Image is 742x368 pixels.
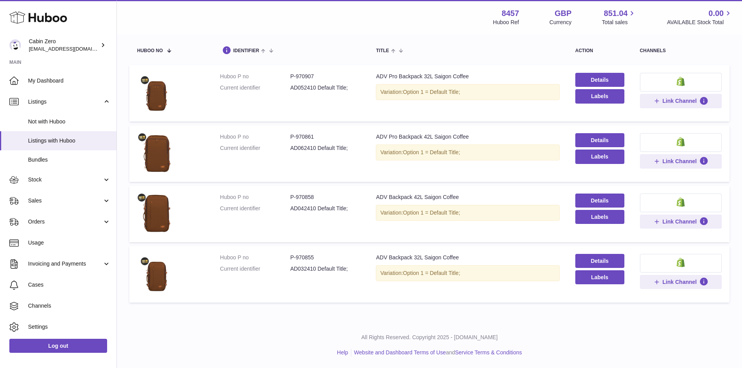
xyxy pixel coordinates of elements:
span: 0.00 [709,8,724,19]
dd: P-970855 [290,254,360,261]
img: ADV Backpack 42L Saigon Coffee [137,194,176,232]
dd: P-970858 [290,194,360,201]
img: ADV Pro Backpack 32L Saigon Coffee [137,73,176,112]
strong: GBP [555,8,571,19]
span: identifier [233,48,259,53]
span: Link Channel [663,218,697,225]
div: Currency [550,19,572,26]
div: channels [640,48,722,53]
div: Variation: [376,205,559,221]
span: Total sales [602,19,636,26]
dt: Huboo P no [220,133,290,141]
a: 851.04 Total sales [602,8,636,26]
p: All Rights Reserved. Copyright 2025 - [DOMAIN_NAME] [123,334,736,341]
span: Option 1 = Default Title; [403,89,460,95]
div: ADV Pro Backpack 42L Saigon Coffee [376,133,559,141]
div: Huboo Ref [493,19,519,26]
span: [EMAIL_ADDRESS][DOMAIN_NAME] [29,46,115,52]
button: Labels [575,89,624,103]
dd: AD042410 Default Title; [290,205,360,212]
img: ADV Pro Backpack 42L Saigon Coffee [137,133,176,172]
dt: Current identifier [220,144,290,152]
a: Details [575,133,624,147]
a: Website and Dashboard Terms of Use [354,349,446,356]
button: Link Channel [640,215,722,229]
button: Labels [575,150,624,164]
div: ADV Pro Backpack 32L Saigon Coffee [376,73,559,80]
span: Cases [28,281,111,289]
button: Labels [575,210,624,224]
div: action [575,48,624,53]
dt: Current identifier [220,265,290,273]
a: 0.00 AVAILABLE Stock Total [667,8,733,26]
dt: Huboo P no [220,73,290,80]
span: 851.04 [604,8,627,19]
img: ADV Backpack 32L Saigon Coffee [137,254,176,293]
span: Option 1 = Default Title; [403,270,460,276]
span: Link Channel [663,278,697,285]
span: title [376,48,389,53]
span: AVAILABLE Stock Total [667,19,733,26]
span: Settings [28,323,111,331]
span: Orders [28,218,102,225]
span: Stock [28,176,102,183]
button: Link Channel [640,275,722,289]
a: Service Terms & Conditions [455,349,522,356]
span: Sales [28,197,102,204]
span: Huboo no [137,48,163,53]
img: shopify-small.png [677,258,685,267]
span: Usage [28,239,111,247]
div: Variation: [376,265,559,281]
a: Details [575,73,624,87]
li: and [351,349,522,356]
dd: P-970861 [290,133,360,141]
span: Option 1 = Default Title; [403,210,460,216]
dd: AD062410 Default Title; [290,144,360,152]
span: Link Channel [663,97,697,104]
button: Labels [575,270,624,284]
a: Log out [9,339,107,353]
dd: AD032410 Default Title; [290,265,360,273]
dd: P-970907 [290,73,360,80]
img: shopify-small.png [677,197,685,207]
span: Listings [28,98,102,106]
div: ADV Backpack 32L Saigon Coffee [376,254,559,261]
dt: Huboo P no [220,194,290,201]
img: shopify-small.png [677,77,685,86]
span: Option 1 = Default Title; [403,149,460,155]
div: ADV Backpack 42L Saigon Coffee [376,194,559,201]
div: Cabin Zero [29,38,99,53]
a: Details [575,254,624,268]
button: Link Channel [640,94,722,108]
dt: Huboo P no [220,254,290,261]
dt: Current identifier [220,205,290,212]
button: Link Channel [640,154,722,168]
img: internalAdmin-8457@internal.huboo.com [9,39,21,51]
span: Bundles [28,156,111,164]
a: Help [337,349,348,356]
span: Listings with Huboo [28,137,111,144]
span: Invoicing and Payments [28,260,102,268]
strong: 8457 [502,8,519,19]
span: Channels [28,302,111,310]
span: My Dashboard [28,77,111,85]
div: Variation: [376,144,559,160]
span: Link Channel [663,158,697,165]
a: Details [575,194,624,208]
dd: AD052410 Default Title; [290,84,360,92]
dt: Current identifier [220,84,290,92]
div: Variation: [376,84,559,100]
span: Not with Huboo [28,118,111,125]
img: shopify-small.png [677,137,685,146]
